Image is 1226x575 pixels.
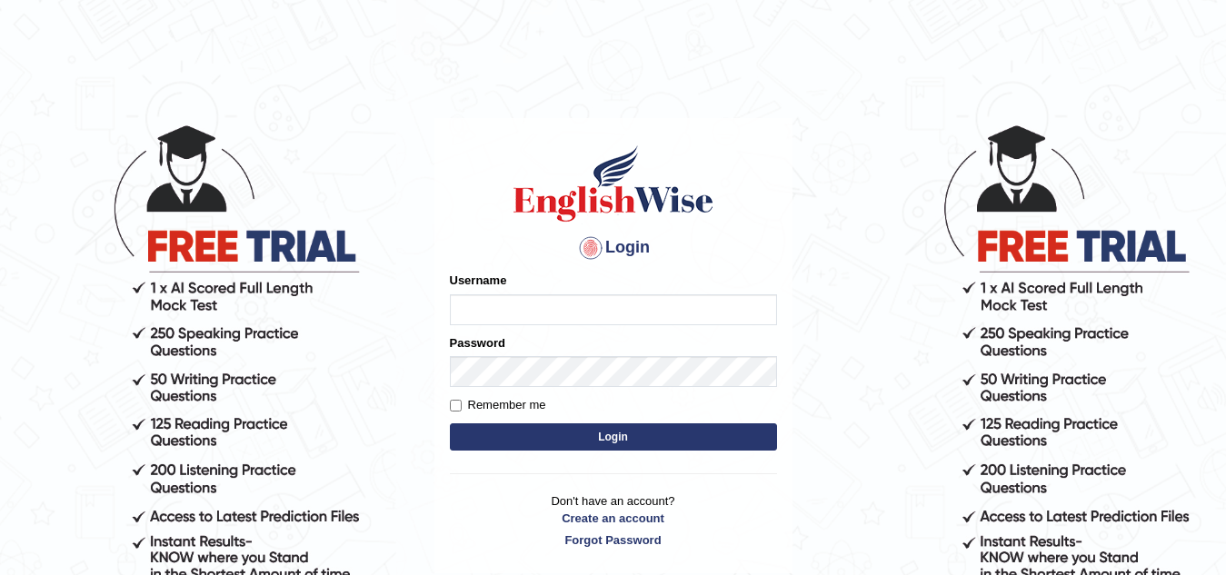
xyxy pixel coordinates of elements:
[450,396,546,414] label: Remember me
[450,400,462,411] input: Remember me
[450,531,777,549] a: Forgot Password
[450,510,777,527] a: Create an account
[450,423,777,451] button: Login
[450,272,507,289] label: Username
[510,143,717,224] img: Logo of English Wise sign in for intelligent practice with AI
[450,233,777,263] h4: Login
[450,334,505,352] label: Password
[450,492,777,549] p: Don't have an account?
